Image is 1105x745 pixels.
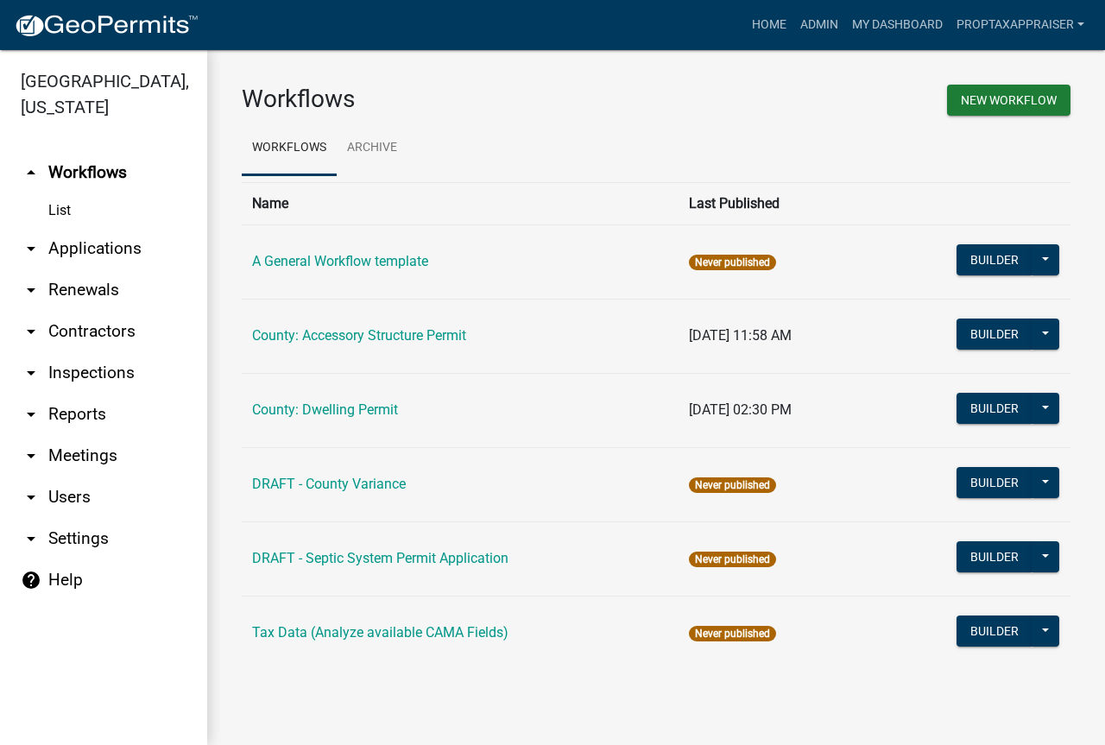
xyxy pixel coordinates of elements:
th: Last Published [679,182,873,224]
i: arrow_drop_down [21,280,41,300]
span: Never published [689,552,776,567]
span: Never published [689,626,776,641]
button: Builder [957,616,1032,647]
a: Home [745,9,793,41]
i: arrow_drop_down [21,528,41,549]
a: County: Accessory Structure Permit [252,327,466,344]
i: arrow_drop_down [21,363,41,383]
i: arrow_drop_down [21,238,41,259]
button: Builder [957,244,1032,275]
i: arrow_drop_down [21,445,41,466]
span: [DATE] 11:58 AM [689,327,792,344]
a: DRAFT - County Variance [252,476,406,492]
a: PropTaxAppraiser [950,9,1091,41]
button: New Workflow [947,85,1070,116]
i: arrow_drop_down [21,321,41,342]
a: My Dashboard [845,9,950,41]
a: Admin [793,9,845,41]
h3: Workflows [242,85,643,114]
button: Builder [957,393,1032,424]
span: Never published [689,477,776,493]
button: Builder [957,467,1032,498]
i: arrow_drop_down [21,487,41,508]
span: Never published [689,255,776,270]
button: Builder [957,541,1032,572]
a: Tax Data (Analyze available CAMA Fields) [252,624,508,641]
a: County: Dwelling Permit [252,401,398,418]
a: Archive [337,121,407,176]
button: Builder [957,319,1032,350]
th: Name [242,182,679,224]
i: arrow_drop_down [21,404,41,425]
a: A General Workflow template [252,253,428,269]
span: [DATE] 02:30 PM [689,401,792,418]
i: help [21,570,41,590]
a: Workflows [242,121,337,176]
i: arrow_drop_up [21,162,41,183]
a: DRAFT - Septic System Permit Application [252,550,508,566]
